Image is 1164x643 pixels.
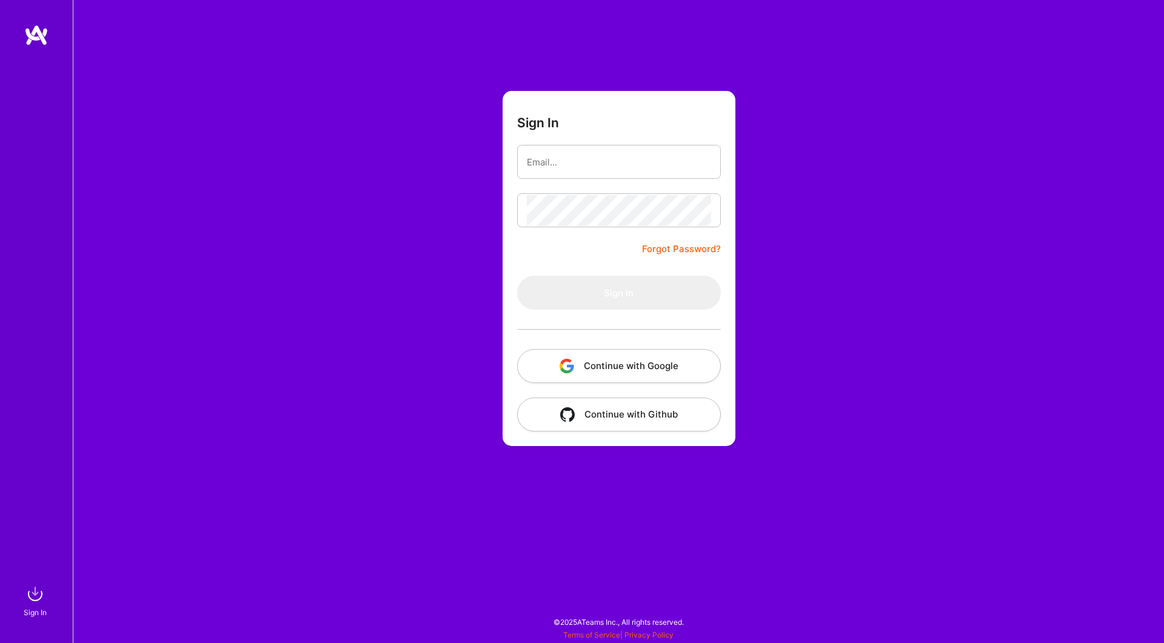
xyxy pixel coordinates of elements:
[517,276,721,310] button: Sign In
[563,630,620,639] a: Terms of Service
[24,24,48,46] img: logo
[23,582,47,606] img: sign in
[527,147,711,178] input: Email...
[24,606,47,619] div: Sign In
[563,630,674,639] span: |
[25,582,47,619] a: sign inSign In
[517,349,721,383] button: Continue with Google
[560,407,575,422] img: icon
[73,607,1164,637] div: © 2025 ATeams Inc., All rights reserved.
[517,398,721,431] button: Continue with Github
[517,115,559,130] h3: Sign In
[642,242,721,256] a: Forgot Password?
[624,630,674,639] a: Privacy Policy
[560,359,574,373] img: icon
